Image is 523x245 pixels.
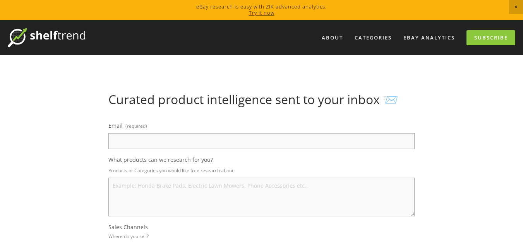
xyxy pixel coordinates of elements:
div: Categories [350,31,397,44]
span: What products can we research for you? [108,156,213,163]
h1: Curated product intelligence sent to your inbox 📨 [108,92,415,107]
span: Sales Channels [108,223,148,231]
a: eBay Analytics [398,31,460,44]
span: Email [108,122,123,129]
p: Where do you sell? [108,231,149,242]
img: ShelfTrend [8,28,85,47]
a: Try it now [249,9,274,16]
span: (required) [125,120,147,132]
a: Subscribe [466,30,515,45]
a: About [317,31,348,44]
p: Products or Categories you would like free research about [108,165,415,176]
